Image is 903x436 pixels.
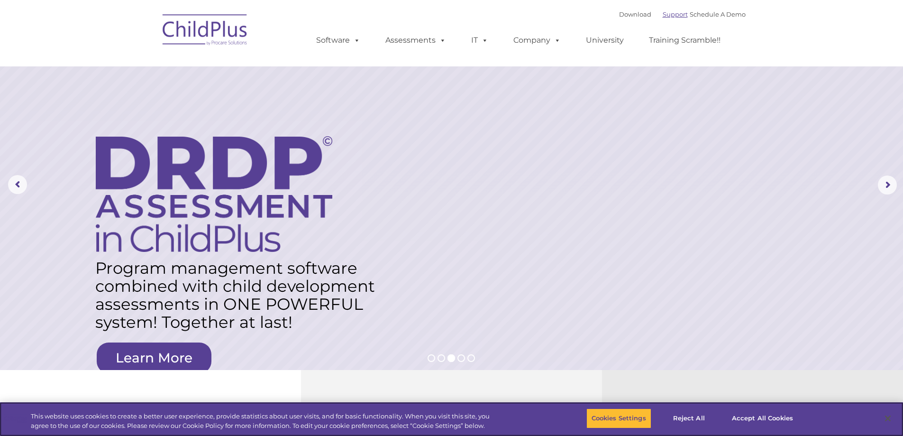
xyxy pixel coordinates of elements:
[158,8,253,55] img: ChildPlus by Procare Solutions
[307,31,370,50] a: Software
[727,408,798,428] button: Accept All Cookies
[132,63,161,70] span: Last name
[877,408,898,429] button: Close
[462,31,498,50] a: IT
[659,408,719,428] button: Reject All
[690,10,746,18] a: Schedule A Demo
[639,31,730,50] a: Training Scramble!!
[576,31,633,50] a: University
[586,408,651,428] button: Cookies Settings
[504,31,570,50] a: Company
[619,10,651,18] a: Download
[31,412,497,430] div: This website uses cookies to create a better user experience, provide statistics about user visit...
[132,102,172,109] span: Phone number
[97,343,211,373] a: Learn More
[376,31,456,50] a: Assessments
[663,10,688,18] a: Support
[96,136,332,252] img: DRDP Assessment in ChildPlus
[95,259,384,331] rs-layer: Program management software combined with child development assessments in ONE POWERFUL system! T...
[619,10,746,18] font: |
